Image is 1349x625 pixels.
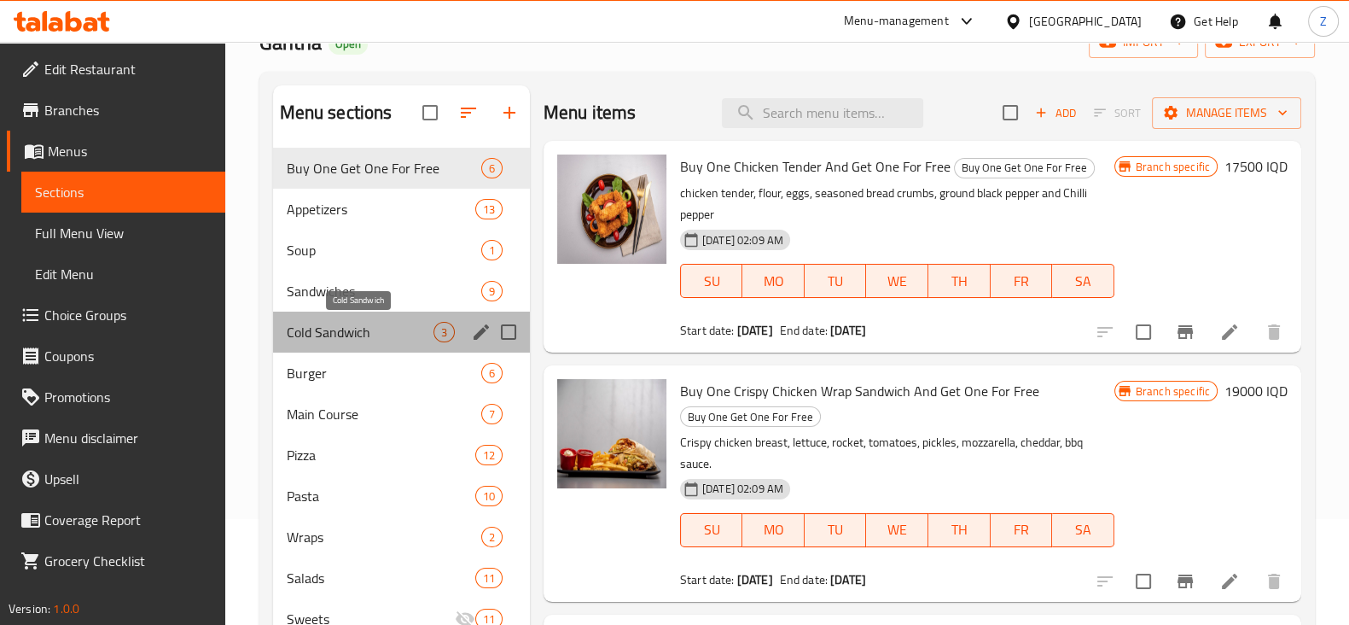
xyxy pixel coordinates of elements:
[1032,103,1079,123] span: Add
[476,447,502,464] span: 12
[830,569,866,591] b: [DATE]
[737,319,773,342] b: [DATE]
[680,319,735,342] span: Start date:
[273,271,530,312] div: Sandwiches9
[475,486,503,506] div: items
[273,476,530,517] div: Pasta10
[273,148,530,189] div: Buy One Get One For Free6
[749,517,798,542] span: MO
[35,182,212,202] span: Sections
[329,37,368,51] span: Open
[273,353,530,394] div: Burger6
[481,363,503,383] div: items
[1224,155,1288,178] h6: 17500 IQD
[35,264,212,284] span: Edit Menu
[7,377,225,418] a: Promotions
[287,363,481,383] span: Burger
[412,95,448,131] span: Select all sections
[287,322,433,342] span: Cold Sandwich
[44,428,212,448] span: Menu disclaimer
[273,517,530,558] div: Wraps2
[482,529,502,546] span: 2
[434,324,454,341] span: 3
[287,568,475,588] span: Salads
[742,264,805,298] button: MO
[1028,100,1083,126] span: Add item
[448,92,489,133] span: Sort sections
[7,49,225,90] a: Edit Restaurant
[680,513,742,547] button: SU
[476,202,502,218] span: 13
[1320,12,1327,31] span: Z
[749,269,798,294] span: MO
[1052,264,1114,298] button: SA
[557,379,666,488] img: Buy One Crispy Chicken Wrap Sandwich And Get One For Free
[1129,159,1217,175] span: Branch specific
[287,527,481,547] div: Wraps
[476,570,502,587] span: 11
[44,346,212,366] span: Coupons
[1165,561,1206,602] button: Branch-specific-item
[997,269,1046,294] span: FR
[273,558,530,599] div: Salads11
[722,98,923,128] input: search
[1083,100,1152,126] span: Select section first
[476,488,502,505] span: 10
[688,517,736,542] span: SU
[273,394,530,435] div: Main Course7
[1028,100,1083,126] button: Add
[433,322,455,342] div: items
[928,513,991,547] button: TH
[680,183,1114,225] p: chicken tender, flour, eggs, seasoned bread crumbs, ground black pepper and Chilli pepper
[1253,312,1294,353] button: delete
[742,513,805,547] button: MO
[1219,322,1240,342] a: Edit menu item
[805,513,867,547] button: TU
[680,378,1039,404] span: Buy One Crispy Chicken Wrap Sandwich And Get One For Free
[737,569,773,591] b: [DATE]
[1253,561,1294,602] button: delete
[1059,269,1108,294] span: SA
[1059,517,1108,542] span: SA
[866,264,928,298] button: WE
[273,312,530,353] div: Cold Sandwich3edit
[7,459,225,499] a: Upsell
[44,59,212,79] span: Edit Restaurant
[954,158,1095,178] div: Buy One Get One For Free
[21,213,225,254] a: Full Menu View
[35,223,212,243] span: Full Menu View
[1129,383,1217,400] span: Branch specific
[780,569,828,591] span: End date:
[680,154,951,179] span: Buy One Chicken Tender And Get One For Free
[873,517,922,542] span: WE
[695,232,790,248] span: [DATE] 02:09 AM
[1102,32,1184,53] span: import
[811,517,860,542] span: TU
[481,404,503,424] div: items
[21,172,225,213] a: Sections
[688,269,736,294] span: SU
[680,264,742,298] button: SU
[1125,314,1161,350] span: Select to update
[273,189,530,230] div: Appetizers13
[866,513,928,547] button: WE
[287,199,475,219] span: Appetizers
[928,264,991,298] button: TH
[287,158,481,178] span: Buy One Get One For Free
[44,510,212,530] span: Coverage Report
[482,242,502,259] span: 1
[329,34,368,55] div: Open
[935,269,984,294] span: TH
[482,161,502,177] span: 6
[482,406,502,423] span: 7
[481,527,503,547] div: items
[475,445,503,465] div: items
[780,319,828,342] span: End date:
[287,281,481,301] div: Sandwiches
[287,240,481,260] div: Soup
[273,230,530,271] div: Soup1
[997,517,1046,542] span: FR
